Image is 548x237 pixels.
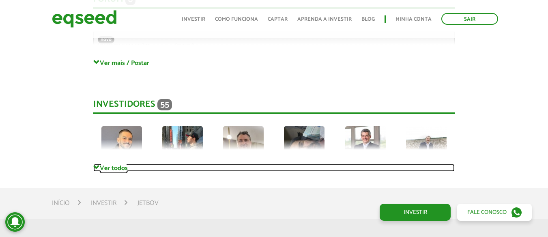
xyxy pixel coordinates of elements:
[215,17,258,22] a: Como funciona
[93,164,455,172] a: Ver todos
[52,8,117,30] img: EqSeed
[162,126,203,167] img: picture-112095-1687613792.jpg
[345,126,386,167] img: picture-113391-1693569165.jpg
[395,17,432,22] a: Minha conta
[268,17,288,22] a: Captar
[93,99,455,114] div: Investidores
[157,99,172,110] span: 55
[52,200,70,207] a: Início
[138,198,159,209] li: JetBov
[406,126,447,167] img: picture-61293-1560094735.jpg
[380,204,451,221] a: Investir
[284,126,325,167] img: picture-121595-1719786865.jpg
[182,17,205,22] a: Investir
[441,13,498,25] a: Sair
[101,126,142,167] img: picture-72979-1756068561.jpg
[91,200,116,207] a: Investir
[223,126,264,167] img: picture-126834-1752512559.jpg
[361,17,375,22] a: Blog
[93,59,455,67] a: Ver mais / Postar
[457,204,532,221] a: Fale conosco
[297,17,352,22] a: Aprenda a investir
